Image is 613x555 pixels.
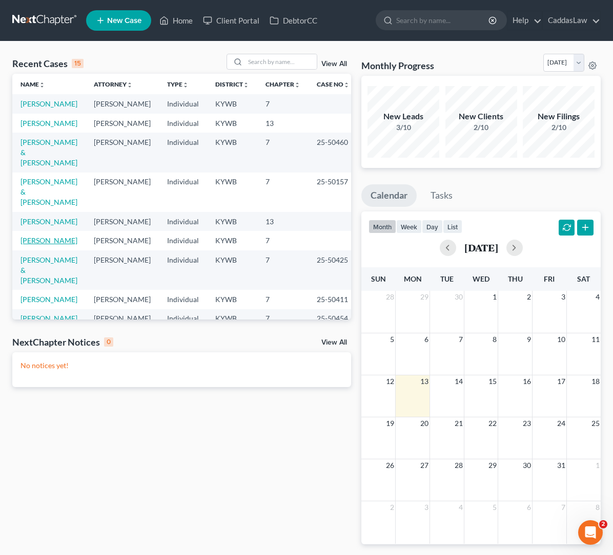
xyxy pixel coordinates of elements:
td: Individual [159,133,207,172]
span: New Case [107,17,141,25]
td: 7 [257,309,309,328]
a: Chapterunfold_more [265,80,300,88]
div: New Filings [523,111,595,122]
a: [PERSON_NAME] [21,217,77,226]
td: KYWB [207,173,257,212]
td: 25-50460 [309,133,358,172]
a: [PERSON_NAME] & [PERSON_NAME] [21,255,77,285]
span: 16 [522,375,532,388]
td: [PERSON_NAME] [86,250,159,290]
iframe: Intercom live chat [578,520,603,545]
span: 28 [454,459,464,472]
a: Typeunfold_more [167,80,189,88]
td: KYWB [207,94,257,113]
td: Individual [159,114,207,133]
td: Individual [159,94,207,113]
p: No notices yet! [21,360,343,371]
td: [PERSON_NAME] [86,133,159,172]
button: list [443,220,462,233]
i: unfold_more [127,82,133,88]
a: DebtorCC [264,11,322,30]
a: [PERSON_NAME] [21,99,77,108]
button: week [396,220,422,233]
span: 8 [492,333,498,346]
input: Search by name... [245,54,317,69]
a: Nameunfold_more [21,80,45,88]
button: day [422,220,443,233]
div: Recent Cases [12,57,84,70]
td: 13 [257,212,309,231]
span: 21 [454,417,464,430]
td: 13 [257,114,309,133]
td: 7 [257,231,309,250]
span: 4 [595,291,601,303]
td: Individual [159,173,207,212]
span: Sat [577,274,590,283]
span: 17 [556,375,566,388]
a: [PERSON_NAME] & [PERSON_NAME] [21,177,77,206]
h3: Monthly Progress [361,59,434,72]
a: [PERSON_NAME] [21,295,77,304]
span: 18 [590,375,601,388]
a: Tasks [421,184,462,207]
td: KYWB [207,212,257,231]
span: 6 [526,501,532,514]
span: Mon [404,274,422,283]
span: 13 [419,375,430,388]
span: 8 [595,501,601,514]
a: Help [507,11,542,30]
td: KYWB [207,290,257,309]
span: 22 [487,417,498,430]
a: View All [321,60,347,68]
td: KYWB [207,231,257,250]
div: 2/10 [445,122,517,133]
td: 7 [257,94,309,113]
span: 25 [590,417,601,430]
span: 10 [556,333,566,346]
td: 7 [257,133,309,172]
div: 0 [104,337,113,347]
td: 25-50411 [309,290,358,309]
span: Wed [473,274,489,283]
div: 2/10 [523,122,595,133]
div: 3/10 [367,122,439,133]
span: 30 [522,459,532,472]
span: 26 [385,459,395,472]
span: 20 [419,417,430,430]
a: [PERSON_NAME] & [PERSON_NAME] [21,138,77,167]
span: 28 [385,291,395,303]
i: unfold_more [343,82,350,88]
span: Fri [544,274,555,283]
span: Tue [440,274,454,283]
span: 3 [560,291,566,303]
i: unfold_more [39,82,45,88]
span: 19 [385,417,395,430]
i: unfold_more [243,82,249,88]
i: unfold_more [182,82,189,88]
a: Districtunfold_more [215,80,249,88]
span: 15 [487,375,498,388]
a: [PERSON_NAME] [21,314,77,323]
a: Calendar [361,184,417,207]
td: [PERSON_NAME] [86,231,159,250]
div: NextChapter Notices [12,336,113,348]
td: Individual [159,309,207,328]
td: 25-50157 [309,173,358,212]
td: KYWB [207,114,257,133]
td: Individual [159,231,207,250]
span: 5 [492,501,498,514]
span: 2 [526,291,532,303]
span: 27 [419,459,430,472]
span: 30 [454,291,464,303]
td: [PERSON_NAME] [86,290,159,309]
span: 7 [560,501,566,514]
h2: [DATE] [464,242,498,253]
td: [PERSON_NAME] [86,94,159,113]
span: 7 [458,333,464,346]
span: Thu [508,274,523,283]
a: [PERSON_NAME] [21,236,77,245]
span: 4 [458,501,464,514]
span: 12 [385,375,395,388]
td: 25-50425 [309,250,358,290]
a: Client Portal [198,11,264,30]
